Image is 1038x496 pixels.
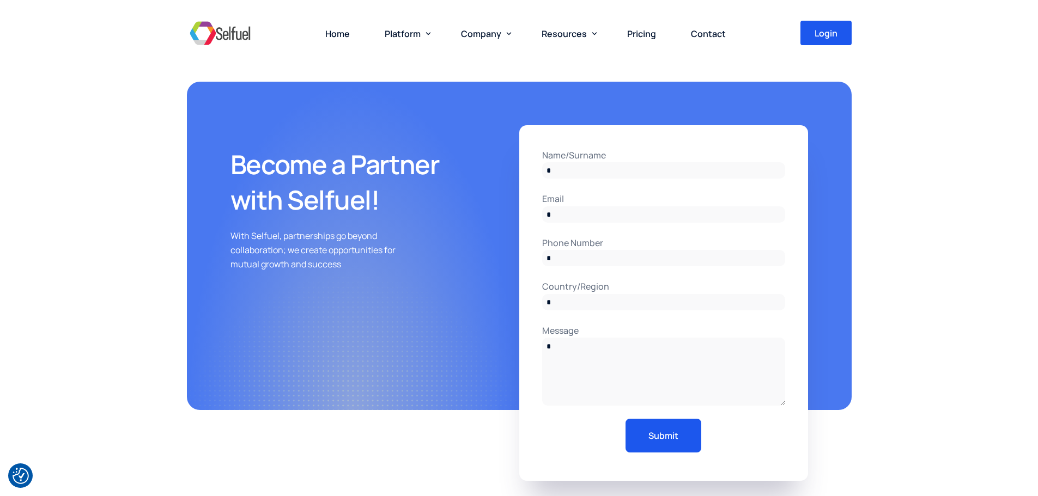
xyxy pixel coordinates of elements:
p: With Selfuel, partnerships go beyond collaboration; we create opportunities for mutual growth and... [230,229,422,272]
img: Revisit consent button [13,468,29,484]
span: Login [815,29,837,38]
label: Phone Number [542,236,785,250]
span: Company [461,28,501,40]
span: Contact [691,28,726,40]
label: Message [542,323,785,338]
button: Submit [626,419,701,452]
img: Selfuel - Democratizing Innovation [187,17,253,50]
h2: Become a Partner with Selfuel! [230,147,484,218]
button: Cookie Settings [13,468,29,484]
label: Name/Surname [542,148,785,162]
span: Resources [542,28,587,40]
label: Country/Region [542,279,785,293]
span: Platform [385,28,421,40]
span: Pricing [627,28,656,40]
span: Submit [648,430,678,442]
span: Home [325,28,350,40]
a: Login [800,21,852,45]
label: Email [542,192,785,206]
